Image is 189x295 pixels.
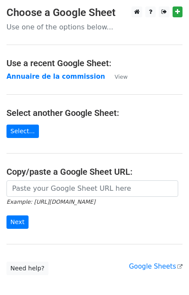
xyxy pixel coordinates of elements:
p: Use one of the options below... [6,22,183,32]
h4: Use a recent Google Sheet: [6,58,183,68]
h3: Choose a Google Sheet [6,6,183,19]
a: View [106,73,128,80]
a: Need help? [6,262,48,275]
input: Paste your Google Sheet URL here [6,180,178,197]
a: Select... [6,125,39,138]
small: View [115,74,128,80]
a: Annuaire de la commission [6,73,105,80]
input: Next [6,215,29,229]
h4: Copy/paste a Google Sheet URL: [6,167,183,177]
small: Example: [URL][DOMAIN_NAME] [6,199,95,205]
a: Google Sheets [129,263,183,270]
h4: Select another Google Sheet: [6,108,183,118]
